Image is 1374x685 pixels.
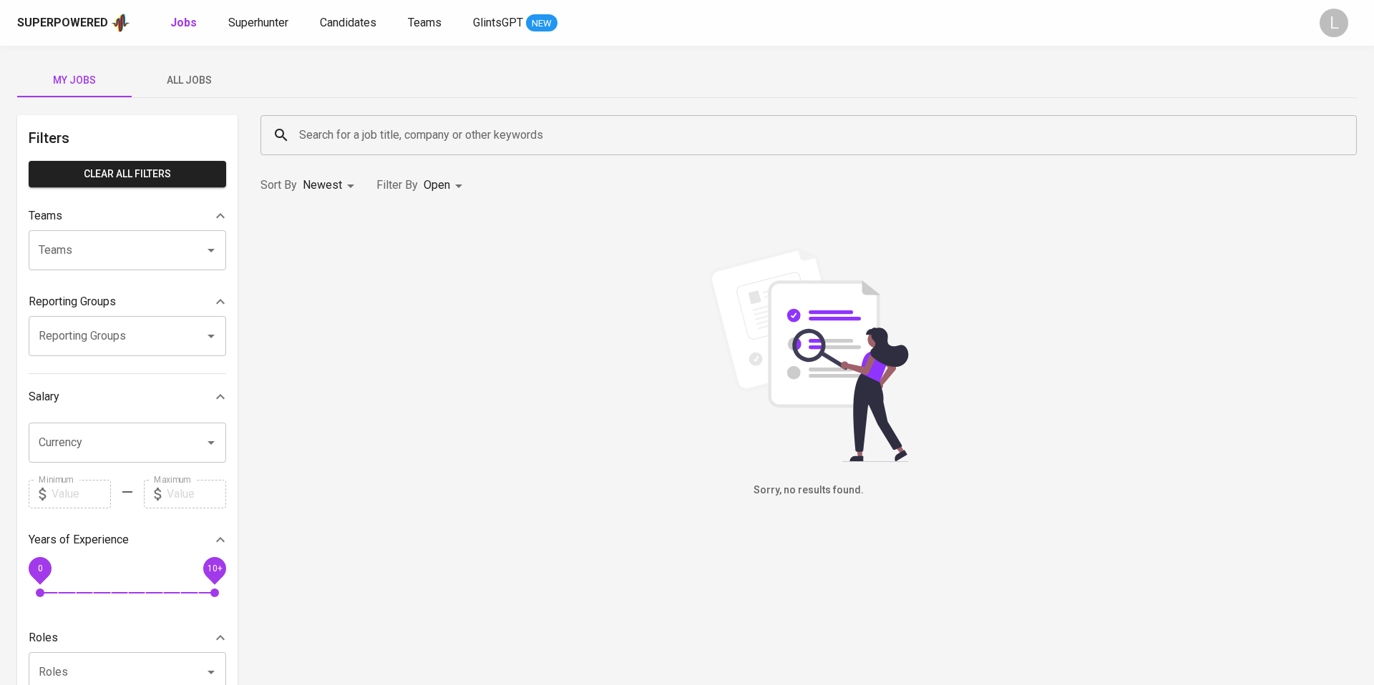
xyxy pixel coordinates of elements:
[29,293,116,310] p: Reporting Groups
[303,172,359,199] div: Newest
[29,127,226,149] h6: Filters
[408,14,444,32] a: Teams
[111,12,130,34] img: app logo
[303,177,342,194] p: Newest
[1320,9,1348,37] div: L
[29,207,62,225] p: Teams
[201,662,221,682] button: Open
[260,177,297,194] p: Sort By
[29,624,226,652] div: Roles
[40,165,215,183] span: Clear All filters
[17,12,130,34] a: Superpoweredapp logo
[473,14,557,32] a: GlintsGPT NEW
[29,383,226,411] div: Salary
[228,14,291,32] a: Superhunter
[424,178,450,192] span: Open
[29,629,58,646] p: Roles
[376,177,418,194] p: Filter By
[408,16,442,29] span: Teams
[320,14,379,32] a: Candidates
[201,240,221,260] button: Open
[29,531,129,548] p: Years of Experience
[29,287,226,316] div: Reporting Groups
[201,433,221,453] button: Open
[701,247,916,462] img: file_searching.svg
[207,563,222,573] span: 10+
[52,480,111,508] input: Value
[29,526,226,554] div: Years of Experience
[37,563,42,573] span: 0
[26,72,123,89] span: My Jobs
[473,16,523,29] span: GlintsGPT
[29,202,226,230] div: Teams
[140,72,238,89] span: All Jobs
[170,14,200,32] a: Jobs
[320,16,376,29] span: Candidates
[526,16,557,31] span: NEW
[260,483,1357,498] h6: Sorry, no results found.
[201,326,221,346] button: Open
[17,15,108,31] div: Superpowered
[167,480,226,508] input: Value
[29,161,226,187] button: Clear All filters
[29,388,59,405] p: Salary
[228,16,288,29] span: Superhunter
[170,16,197,29] b: Jobs
[424,172,467,199] div: Open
